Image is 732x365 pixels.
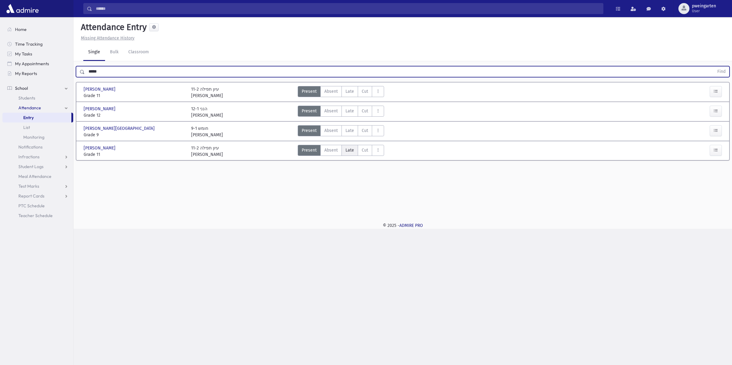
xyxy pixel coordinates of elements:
span: Grade 11 [84,92,185,99]
a: Test Marks [2,181,73,191]
div: 11-2 עיון תפילה [PERSON_NAME] [191,86,223,99]
a: My Tasks [2,49,73,59]
div: 12-1 הנני [PERSON_NAME] [191,106,223,119]
a: Monitoring [2,132,73,142]
span: Present [302,108,317,114]
a: Missing Attendance History [78,36,134,41]
span: Absent [324,108,338,114]
a: Classroom [123,44,154,61]
div: 11-2 עיון תפילה [PERSON_NAME] [191,145,223,158]
span: My Tasks [15,51,32,57]
span: Grade 9 [84,132,185,138]
span: Cut [362,147,368,153]
input: Search [92,3,603,14]
span: Present [302,147,317,153]
div: AttTypes [298,86,384,99]
span: pweingarten [692,4,716,9]
span: Students [18,95,35,101]
a: Time Tracking [2,39,73,49]
span: Absent [324,88,338,95]
span: Present [302,127,317,134]
span: Cut [362,88,368,95]
a: Single [83,44,105,61]
h5: Attendance Entry [78,22,147,32]
a: My Appointments [2,59,73,69]
a: School [2,83,73,93]
a: Notifications [2,142,73,152]
span: Student Logs [18,164,43,169]
a: Infractions [2,152,73,162]
span: [PERSON_NAME] [84,106,117,112]
span: Grade 11 [84,151,185,158]
span: My Reports [15,71,37,76]
a: Teacher Schedule [2,211,73,220]
span: [PERSON_NAME] [84,145,117,151]
span: Late [345,127,354,134]
span: Absent [324,127,338,134]
span: [PERSON_NAME] [84,86,117,92]
a: Entry [2,113,71,122]
a: Attendance [2,103,73,113]
span: Infractions [18,154,40,160]
u: Missing Attendance History [81,36,134,41]
a: Meal Attendance [2,171,73,181]
button: Find [714,66,729,77]
div: © 2025 - [83,222,722,229]
span: Time Tracking [15,41,43,47]
span: Test Marks [18,183,39,189]
a: Student Logs [2,162,73,171]
span: Report Cards [18,193,44,199]
span: Entry [23,115,34,120]
a: Bulk [105,44,123,61]
a: List [2,122,73,132]
a: Report Cards [2,191,73,201]
div: AttTypes [298,106,384,119]
div: 9-1 חומש [PERSON_NAME] [191,125,223,138]
span: User [692,9,716,13]
span: Notifications [18,144,43,150]
a: My Reports [2,69,73,78]
span: List [23,125,30,130]
span: Absent [324,147,338,153]
span: Monitoring [23,134,44,140]
span: Attendance [18,105,41,111]
span: Teacher Schedule [18,213,53,218]
img: AdmirePro [5,2,40,15]
a: Students [2,93,73,103]
a: PTC Schedule [2,201,73,211]
span: Present [302,88,317,95]
span: My Appointments [15,61,49,66]
span: Late [345,108,354,114]
span: Home [15,27,27,32]
div: AttTypes [298,145,384,158]
span: Meal Attendance [18,174,51,179]
a: ADMIRE PRO [399,223,423,228]
div: AttTypes [298,125,384,138]
span: School [15,85,28,91]
span: Late [345,147,354,153]
span: [PERSON_NAME][GEOGRAPHIC_DATA] [84,125,156,132]
span: Grade 12 [84,112,185,119]
a: Home [2,24,73,34]
span: Cut [362,108,368,114]
span: Cut [362,127,368,134]
span: Late [345,88,354,95]
span: PTC Schedule [18,203,45,209]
